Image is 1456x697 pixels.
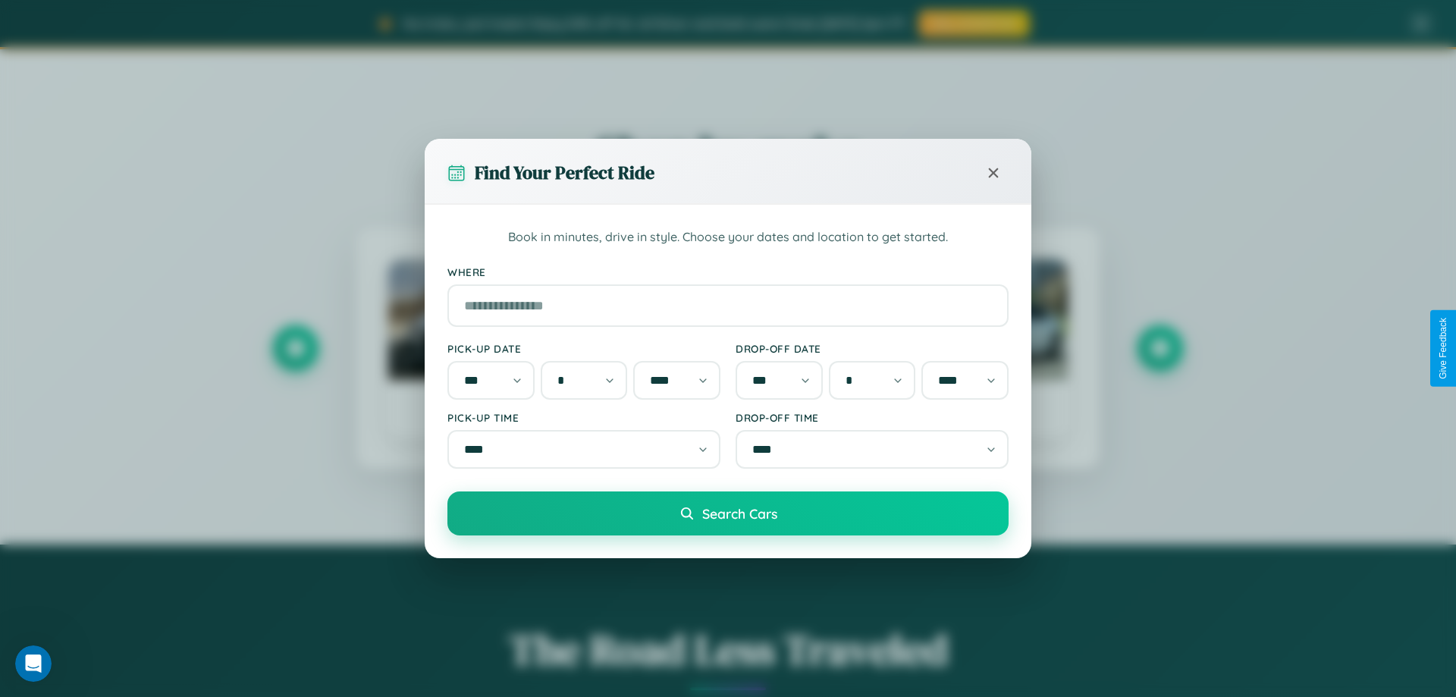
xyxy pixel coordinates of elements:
[736,342,1009,355] label: Drop-off Date
[447,491,1009,535] button: Search Cars
[702,505,777,522] span: Search Cars
[475,160,654,185] h3: Find Your Perfect Ride
[447,228,1009,247] p: Book in minutes, drive in style. Choose your dates and location to get started.
[447,411,720,424] label: Pick-up Time
[736,411,1009,424] label: Drop-off Time
[447,342,720,355] label: Pick-up Date
[447,265,1009,278] label: Where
